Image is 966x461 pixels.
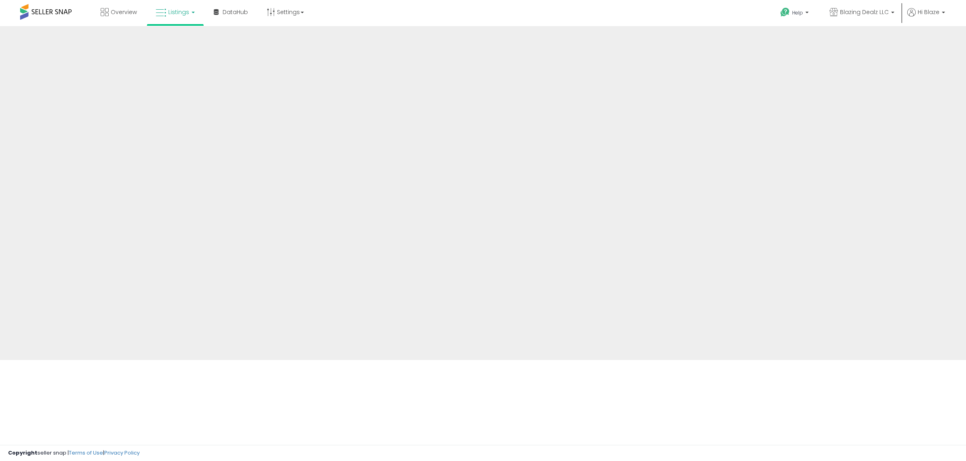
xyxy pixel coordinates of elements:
[792,9,803,16] span: Help
[168,8,189,16] span: Listings
[774,1,817,26] a: Help
[840,8,889,16] span: Blazing Dealz LLC
[907,8,945,26] a: Hi Blaze
[780,7,790,17] i: Get Help
[223,8,248,16] span: DataHub
[918,8,939,16] span: Hi Blaze
[111,8,137,16] span: Overview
